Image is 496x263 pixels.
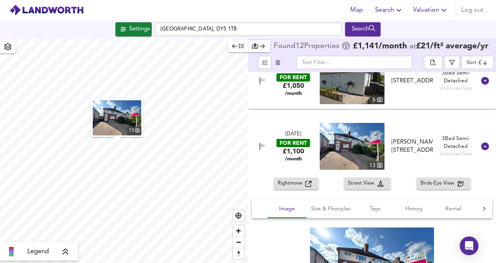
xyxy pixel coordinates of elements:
a: property thumbnail 13 [93,100,142,135]
span: Image [272,204,302,214]
span: /month [285,156,302,162]
div: [DATE]FOR RENT£1,100 /monthproperty thumbnail 13 [PERSON_NAME][STREET_ADDRESS]3Bed Semi-DetachedU... [248,115,496,178]
span: Rental [438,204,468,214]
span: Street View [348,179,377,188]
button: Log out [458,2,487,18]
svg: Show Details [480,76,490,85]
span: £ 21 / ft² average /yr [416,42,489,50]
a: property thumbnail 13 [320,123,384,170]
span: Tags [360,204,390,214]
div: 3 Bed Semi-Detached [439,69,473,85]
span: Legend [27,247,49,256]
span: Map [347,5,366,16]
span: Search [375,5,404,16]
img: property thumbnail [93,100,142,135]
div: 3 Bed Semi-Detached [439,135,473,150]
a: property thumbnail 5 [320,57,384,104]
input: Text Filter... [296,56,412,69]
div: Open Intercom Messenger [460,236,478,255]
div: Click to configure Search Settings [115,22,152,36]
div: Unknown Size [439,85,472,92]
span: at [409,43,416,50]
span: Birds-Eye View [420,179,457,188]
button: Zoom in [233,225,244,236]
img: property thumbnail [320,123,384,170]
button: Rightmove [274,178,319,190]
button: property thumbnail 13 [91,99,143,137]
span: £ 1,141 /month [353,43,407,50]
button: Map [344,2,369,18]
div: Unknown Size [439,150,472,158]
div: FOR RENT [276,139,310,147]
div: £1,050 [283,82,304,96]
button: Birds-Eye View [416,178,471,190]
div: [DATE] [285,131,301,138]
div: 13 [367,161,384,170]
img: logo [9,4,84,16]
span: Size & Floorplan [311,204,351,214]
button: Reset bearing to north [233,248,244,259]
div: [DATE]FOR RENT£1,050 /monthproperty thumbnail 5 [STREET_ADDRESS]3Bed Semi-DetachedUnknownSize [248,53,496,109]
button: Find my location [233,210,244,221]
div: Sort [467,59,477,66]
span: Valuation [413,5,448,16]
span: History [399,204,429,214]
div: Run Your Search [345,22,381,36]
input: Enter a location... [155,23,342,36]
button: Valuation [410,2,452,18]
img: property thumbnail [320,57,384,104]
div: FOR RENT [276,73,310,82]
div: Sort [461,56,494,69]
button: Search [372,2,407,18]
div: Search [347,24,379,34]
div: [PERSON_NAME][STREET_ADDRESS] [391,138,433,155]
button: Street View [344,178,391,190]
div: 13 [127,126,142,135]
span: Zoom out [233,237,244,248]
button: Zoom out [233,236,244,248]
div: [STREET_ADDRESS] [391,77,433,85]
div: 5 [370,96,384,104]
div: Recreation Street, Dudley, West Midlands, DY2 9EU [388,77,436,85]
div: Settings [129,24,150,34]
span: Log out [461,5,484,16]
button: Search [345,22,381,36]
span: Rightmove [278,179,305,188]
span: /month [285,91,302,97]
div: Found 12 Propert ies [274,43,341,50]
button: Settings [115,22,152,36]
div: split button [424,56,443,69]
div: £1,100 [283,147,304,162]
svg: Show Details [480,142,490,151]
